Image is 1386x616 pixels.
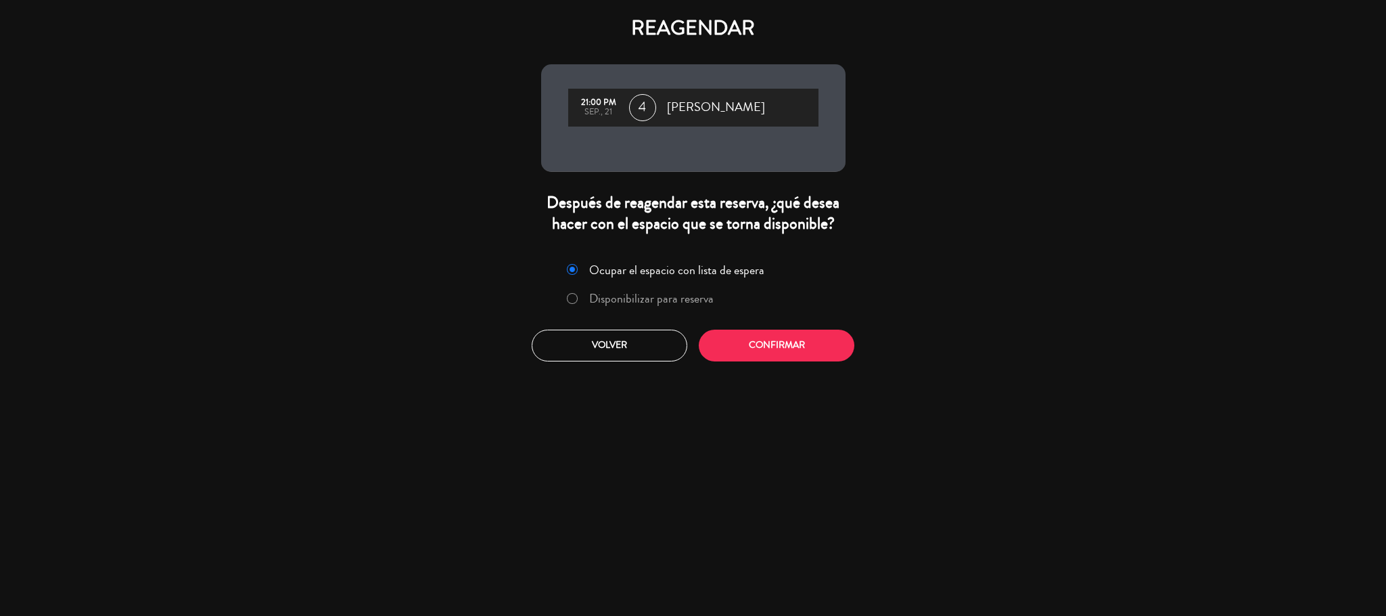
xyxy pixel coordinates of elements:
[541,192,846,234] div: Después de reagendar esta reserva, ¿qué desea hacer con el espacio que se torna disponible?
[589,264,764,276] label: Ocupar el espacio con lista de espera
[629,94,656,121] span: 4
[699,330,854,361] button: Confirmar
[541,16,846,41] h4: REAGENDAR
[532,330,687,361] button: Volver
[589,292,714,305] label: Disponibilizar para reserva
[667,97,765,118] span: [PERSON_NAME]
[575,98,622,108] div: 21:00 PM
[575,108,622,117] div: sep., 21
